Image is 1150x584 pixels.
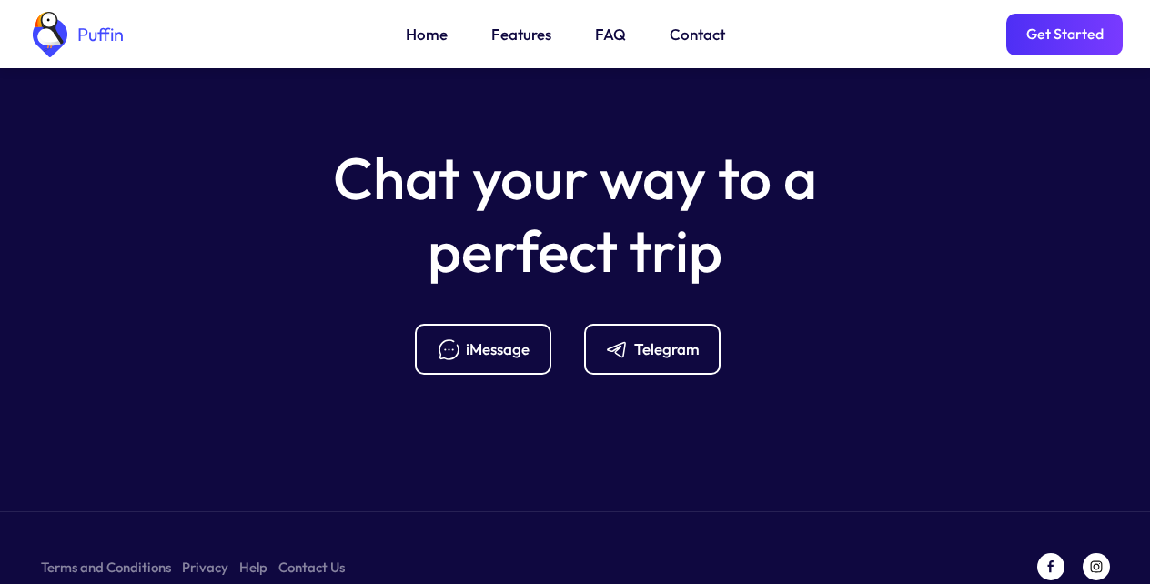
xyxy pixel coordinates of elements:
[670,23,725,46] a: Contact
[1006,14,1123,55] a: Get Started
[491,23,551,46] a: Features
[415,324,566,375] a: iMessage
[182,556,228,579] a: Privacy
[584,324,735,375] a: Telegram
[595,23,626,46] a: FAQ
[634,339,700,359] div: Telegram
[278,556,345,579] a: Contact Us
[41,556,171,579] a: Terms and Conditions
[239,556,267,579] a: Help
[302,142,848,287] h5: Chat your way to a perfect trip
[73,25,124,44] div: Puffin
[27,12,124,57] a: home
[466,339,530,359] div: iMessage
[406,23,448,46] a: Home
